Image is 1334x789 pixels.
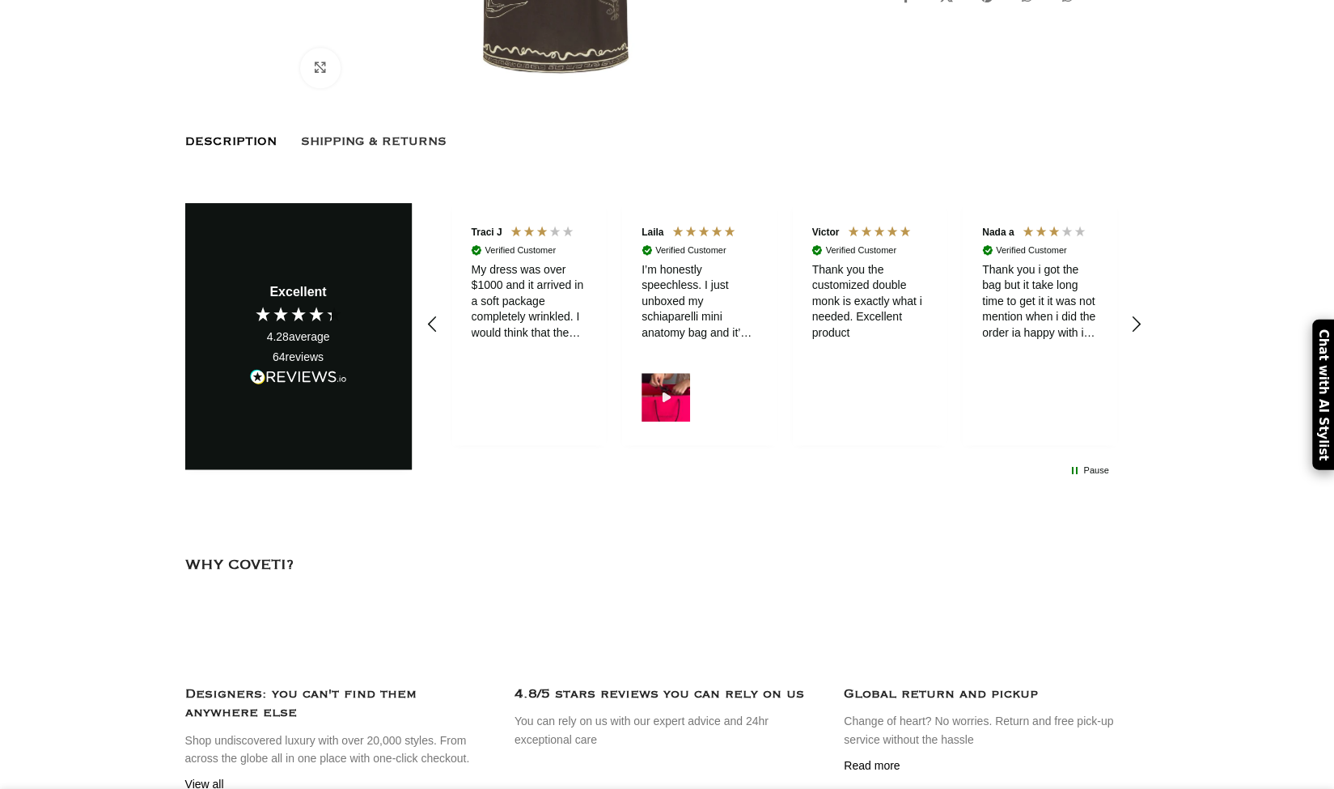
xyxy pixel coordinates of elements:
[472,226,502,240] div: Traci J
[444,203,615,445] div: Review by Traci J, 3 out of 5 stars
[273,350,286,363] span: 64
[185,125,277,159] a: Description
[485,244,556,257] div: Verified Customer
[844,759,900,772] a: Read more
[301,125,447,159] a: Shipping & Returns
[269,283,326,301] div: Excellent
[955,203,1125,445] div: Review by Nada a, 3 out of 5 stars
[982,262,1098,341] div: Thank you i got the bag but it take long time to get it it was not mention when i did the order i...
[826,244,896,257] div: Verified Customer
[185,565,294,566] h4: WHY COVETI?
[185,133,277,151] span: Description
[1116,305,1155,344] div: REVIEWS.io Carousel Scroll Right
[642,262,757,341] div: I’m honestly speechless. I just unboxed my schiaparelli mini anatomy bag and it’s even more exqui...
[844,712,1149,749] p: Change of heart? No worries. Return and free pick-up service without the hassle
[444,187,1125,461] div: Customer reviews
[812,262,928,341] div: Thank you the customized double monk is exactly what i needed. Excellent product
[185,685,490,723] h4: Designers: you can't find them anywhere else
[785,203,955,445] div: Review by Victor, 5 out of 5 stars
[254,305,343,323] div: 4.28 Stars
[655,244,726,257] div: Verified Customer
[614,203,785,445] div: Review by Laila, 5 out of 5 stars
[273,350,324,366] div: reviews
[267,329,330,346] div: average
[185,633,226,673] img: Icon1_footer
[982,226,1014,240] div: Nada a
[515,685,819,704] h4: 4.8/5 stars reviews you can rely on us
[510,225,578,242] div: 3 Stars
[642,226,663,240] div: Laila
[671,225,740,242] div: 5 Stars
[1022,225,1090,242] div: 3 Stars
[844,633,884,673] img: Icon3_footer
[515,633,555,673] img: Icon2_footer
[301,133,447,151] span: Shipping & Returns
[1069,463,1108,477] div: Pause carousel
[185,732,490,768] p: Shop undiscovered luxury with over 20,000 styles. From across the globe all in one place with one...
[414,305,453,344] div: REVIEWS.io Carousel Scroll Left
[1083,464,1108,477] div: Pause
[412,187,1158,461] div: Customer reviews carousel with auto-scroll controls
[472,262,587,341] div: My dress was over $1000 and it arrived in a soft package completely wrinkled. I would think that ...
[812,226,840,240] div: Victor
[267,330,289,343] span: 4.28
[847,225,916,242] div: 5 Stars
[844,685,1149,704] h4: Global return and pickup
[996,244,1066,257] div: Verified Customer
[515,712,819,749] p: You can rely on us with our expert advice and 24hr exceptional care
[250,369,347,390] a: Read more reviews on REVIEWS.io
